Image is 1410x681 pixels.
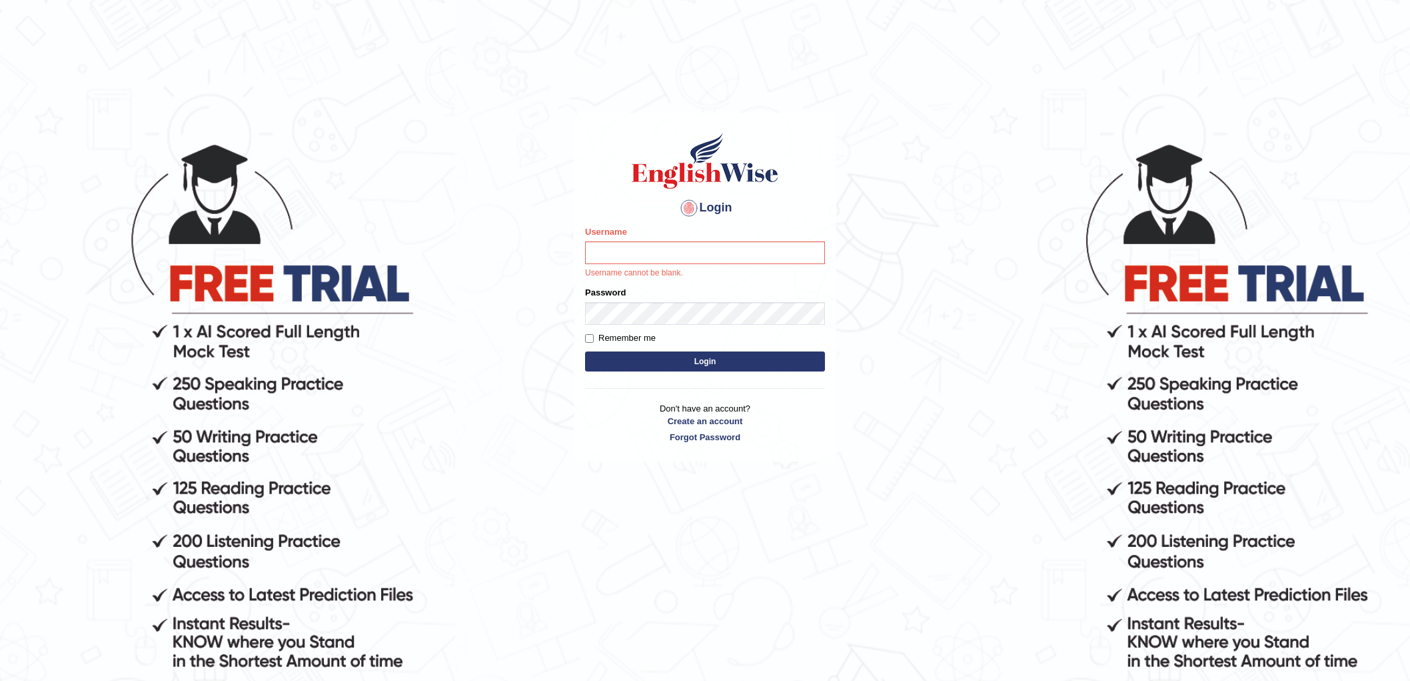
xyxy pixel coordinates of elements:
a: Forgot Password [585,431,825,444]
a: Create an account [585,415,825,428]
h4: Login [585,197,825,219]
label: Remember me [585,331,656,345]
label: Password [585,286,626,299]
p: Username cannot be blank. [585,267,825,279]
input: Remember me [585,334,594,343]
img: Logo of English Wise sign in for intelligent practice with AI [629,131,781,191]
label: Username [585,225,627,238]
button: Login [585,352,825,372]
p: Don't have an account? [585,402,825,444]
